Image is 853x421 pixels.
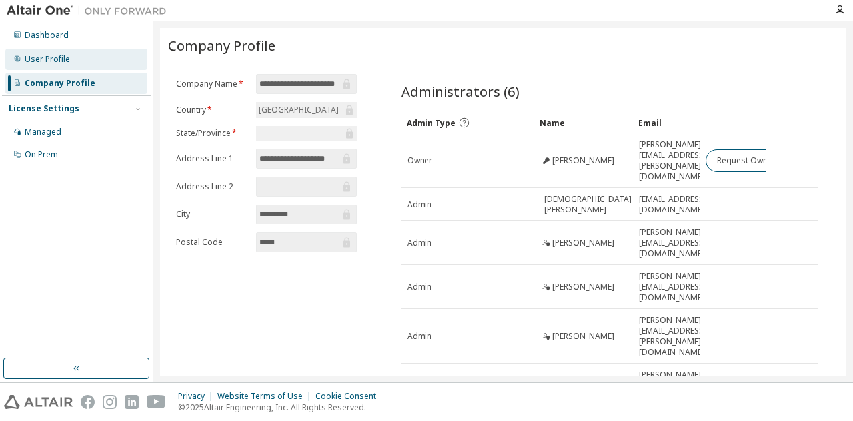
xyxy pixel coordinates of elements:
[81,395,95,409] img: facebook.svg
[552,238,614,248] span: [PERSON_NAME]
[7,4,173,17] img: Altair One
[176,105,248,115] label: Country
[407,331,432,342] span: Admin
[540,112,628,133] div: Name
[639,315,706,358] span: [PERSON_NAME][EMAIL_ADDRESS][PERSON_NAME][DOMAIN_NAME]
[639,271,706,303] span: [PERSON_NAME][EMAIL_ADDRESS][DOMAIN_NAME]
[168,36,275,55] span: Company Profile
[178,391,217,402] div: Privacy
[407,238,432,248] span: Admin
[25,78,95,89] div: Company Profile
[176,181,248,192] label: Address Line 2
[176,209,248,220] label: City
[176,79,248,89] label: Company Name
[639,227,706,259] span: [PERSON_NAME][EMAIL_ADDRESS][DOMAIN_NAME]
[544,194,632,215] span: [DEMOGRAPHIC_DATA][PERSON_NAME]
[639,370,706,412] span: [PERSON_NAME][EMAIL_ADDRESS][PERSON_NAME][DOMAIN_NAME]
[552,282,614,292] span: [PERSON_NAME]
[639,139,706,182] span: [PERSON_NAME][EMAIL_ADDRESS][PERSON_NAME][DOMAIN_NAME]
[315,391,384,402] div: Cookie Consent
[407,155,432,166] span: Owner
[176,128,248,139] label: State/Province
[176,237,248,248] label: Postal Code
[217,391,315,402] div: Website Terms of Use
[25,54,70,65] div: User Profile
[103,395,117,409] img: instagram.svg
[25,149,58,160] div: On Prem
[401,82,520,101] span: Administrators (6)
[125,395,139,409] img: linkedin.svg
[407,117,456,129] span: Admin Type
[9,103,79,114] div: License Settings
[147,395,166,409] img: youtube.svg
[639,194,706,215] span: [EMAIL_ADDRESS][DOMAIN_NAME]
[552,155,614,166] span: [PERSON_NAME]
[552,331,614,342] span: [PERSON_NAME]
[25,30,69,41] div: Dashboard
[256,102,356,118] div: [GEOGRAPHIC_DATA]
[638,112,694,133] div: Email
[25,127,61,137] div: Managed
[407,282,432,292] span: Admin
[176,153,248,164] label: Address Line 1
[178,402,384,413] p: © 2025 Altair Engineering, Inc. All Rights Reserved.
[407,199,432,210] span: Admin
[706,149,818,172] button: Request Owner Change
[4,395,73,409] img: altair_logo.svg
[257,103,341,117] div: [GEOGRAPHIC_DATA]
